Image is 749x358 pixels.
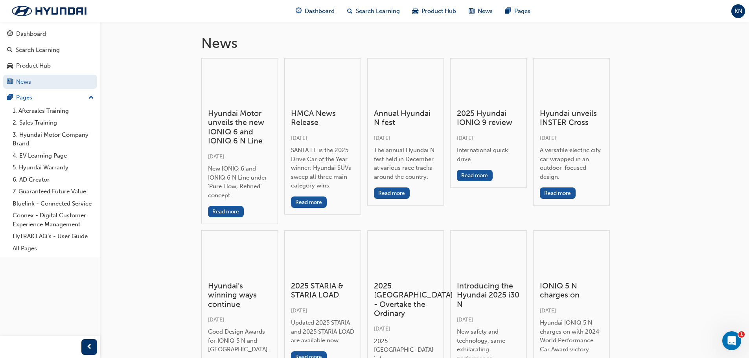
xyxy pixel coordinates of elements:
[201,58,278,224] a: Hyundai Motor unveils the new IONIQ 6 and IONIQ 6 N Line[DATE]New IONIQ 6 and IONIQ 6 N Line unde...
[3,27,97,41] a: Dashboard
[305,7,335,16] span: Dashboard
[16,46,60,55] div: Search Learning
[7,47,13,54] span: search-icon
[469,6,475,16] span: news-icon
[533,58,610,206] a: Hyundai unveils INSTER Cross[DATE]A versatile electric city car wrapped in an outdoor-focused des...
[7,79,13,86] span: news-icon
[9,230,97,242] a: HyTRAK FAQ's - User Guide
[450,58,527,188] a: 2025 Hyundai IONIQ 9 review[DATE]International quick drive.Read more
[540,135,556,141] span: [DATE]
[9,242,97,255] a: All Pages
[4,3,94,19] img: Trak
[291,281,354,300] h3: 2025 STARIA & STARIA LOAD
[9,174,97,186] a: 6. AD Creator
[478,7,493,16] span: News
[356,7,400,16] span: Search Learning
[291,109,354,127] h3: HMCA News Release
[421,7,456,16] span: Product Hub
[374,325,390,332] span: [DATE]
[457,146,520,163] div: International quick drive.
[9,209,97,230] a: Connex - Digital Customer Experience Management
[7,31,13,38] span: guage-icon
[731,4,745,18] button: KN
[514,7,530,16] span: Pages
[16,61,51,70] div: Product Hub
[374,146,437,181] div: The annual Hyundai N fest held in December at various race tracks around the country.
[540,146,603,181] div: A versatile electric city car wrapped in an outdoor-focused design.
[374,135,390,141] span: [DATE]
[16,93,32,102] div: Pages
[734,7,742,16] span: KN
[7,62,13,70] span: car-icon
[374,187,410,199] button: Read more
[291,318,354,345] div: Updated 2025 STARIA and 2025 STARIA LOAD are available now.
[3,75,97,89] a: News
[9,198,97,210] a: Bluelink - Connected Service
[284,58,361,215] a: HMCA News Release[DATE]SANTA FE is the 2025 Drive Car of the Year winner: Hyundai SUVs sweep all ...
[367,58,444,206] a: Annual Hyundai N fest[DATE]The annual Hyundai N fest held in December at various race tracks arou...
[374,109,437,127] h3: Annual Hyundai N fest
[208,153,224,160] span: [DATE]
[208,316,224,323] span: [DATE]
[86,342,92,352] span: prev-icon
[9,105,97,117] a: 1. Aftersales Training
[3,25,97,90] button: DashboardSearch LearningProduct HubNews
[9,162,97,174] a: 5. Hyundai Warranty
[341,3,406,19] a: search-iconSearch Learning
[540,318,603,354] div: Hyundai IONIQ 5 N charges on with 2024 World Performance Car Award victory.
[201,35,648,52] h1: News
[3,90,97,105] button: Pages
[9,117,97,129] a: 2. Sales Training
[291,307,307,314] span: [DATE]
[374,281,437,318] h3: 2025 [GEOGRAPHIC_DATA] - Overtake the Ordinary
[3,43,97,57] a: Search Learning
[722,331,741,350] iframe: Intercom live chat
[208,206,244,217] button: Read more
[9,185,97,198] a: 7. Guaranteed Future Value
[291,135,307,141] span: [DATE]
[457,316,473,323] span: [DATE]
[457,170,493,181] button: Read more
[16,29,46,39] div: Dashboard
[9,150,97,162] a: 4. EV Learning Page
[7,94,13,101] span: pages-icon
[412,6,418,16] span: car-icon
[208,164,271,200] div: New IONIQ 6 and IONIQ 6 N Line under ‘Pure Flow, Refined’ concept.
[9,129,97,150] a: 3. Hyundai Motor Company Brand
[505,6,511,16] span: pages-icon
[291,146,354,190] div: SANTA FE is the 2025 Drive Car of the Year winner: Hyundai SUVs sweep all three main category wins.
[540,109,603,127] h3: Hyundai unveils INSTER Cross
[462,3,499,19] a: news-iconNews
[738,331,745,338] span: 1
[347,6,353,16] span: search-icon
[540,187,576,199] button: Read more
[3,59,97,73] a: Product Hub
[540,281,603,300] h3: IONIQ 5 N charges on
[457,281,520,309] h3: Introducing the Hyundai 2025 i30 N
[296,6,302,16] span: guage-icon
[208,109,271,146] h3: Hyundai Motor unveils the new IONIQ 6 and IONIQ 6 N Line
[208,281,271,309] h3: Hyundai’s winning ways continue
[208,327,271,354] div: Good Design Awards for IONIQ 5 N and [GEOGRAPHIC_DATA].
[291,196,327,208] button: Read more
[540,307,556,314] span: [DATE]
[457,109,520,127] h3: 2025 Hyundai IONIQ 9 review
[499,3,537,19] a: pages-iconPages
[289,3,341,19] a: guage-iconDashboard
[88,93,94,103] span: up-icon
[457,135,473,141] span: [DATE]
[406,3,462,19] a: car-iconProduct Hub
